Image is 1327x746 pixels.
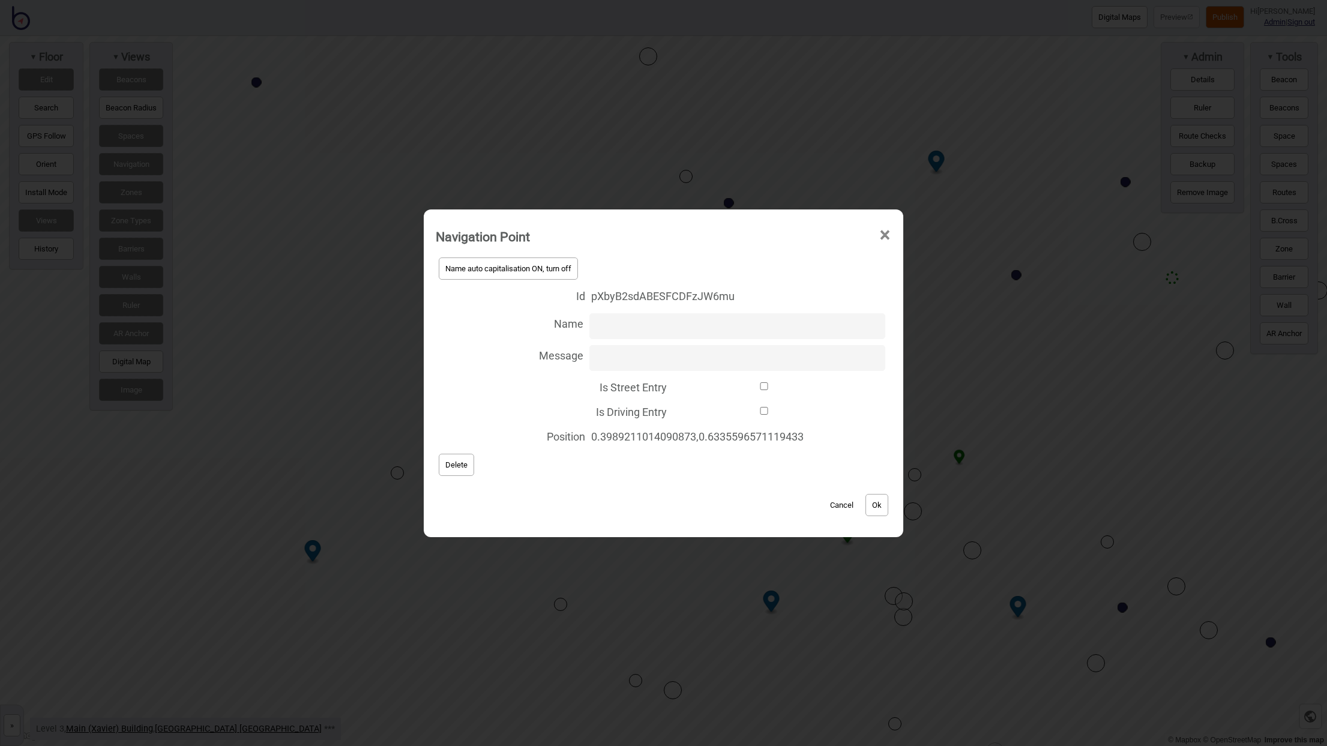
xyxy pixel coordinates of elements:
[439,454,474,476] button: Delete
[436,399,667,423] span: Is Driving Entry
[436,310,583,335] span: Name
[673,407,855,415] input: Is Driving Entry
[436,423,585,448] span: Position
[436,224,530,250] div: Navigation Point
[591,286,885,307] span: pXbyB2sdABESFCDFzJW6mu
[436,342,583,367] span: Message
[439,257,578,280] button: Name auto capitalisation ON, turn off
[436,374,667,399] span: Is Street Entry
[824,494,859,516] button: Cancel
[589,313,885,339] input: Name
[673,382,855,390] input: Is Street Entry
[865,494,888,516] button: Ok
[879,215,891,255] span: ×
[591,426,885,448] span: 0.3989211014090873 , 0.6335596571119433
[589,345,885,371] input: Message
[436,283,585,307] span: Id
[445,460,468,469] span: Delete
